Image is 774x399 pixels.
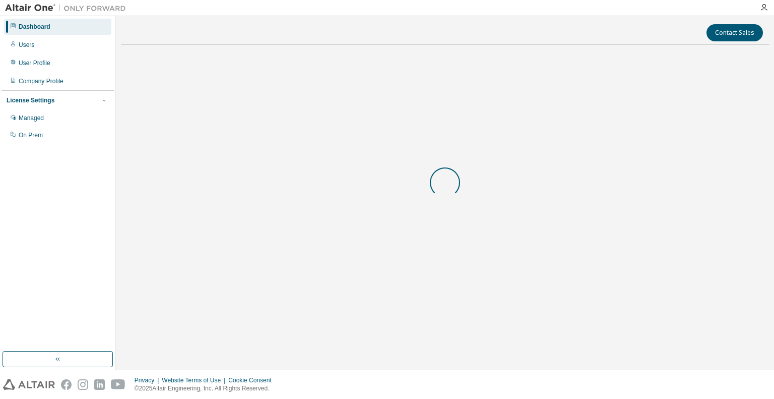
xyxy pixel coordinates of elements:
div: Company Profile [19,77,63,85]
div: Users [19,41,34,49]
img: instagram.svg [78,379,88,390]
img: linkedin.svg [94,379,105,390]
img: facebook.svg [61,379,72,390]
div: Managed [19,114,44,122]
img: altair_logo.svg [3,379,55,390]
div: License Settings [7,96,54,104]
p: © 2025 Altair Engineering, Inc. All Rights Reserved. [135,384,278,393]
button: Contact Sales [706,24,763,41]
div: Website Terms of Use [162,376,228,384]
div: On Prem [19,131,43,139]
div: Cookie Consent [228,376,277,384]
div: User Profile [19,59,50,67]
img: youtube.svg [111,379,125,390]
div: Dashboard [19,23,50,31]
img: Altair One [5,3,131,13]
div: Privacy [135,376,162,384]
